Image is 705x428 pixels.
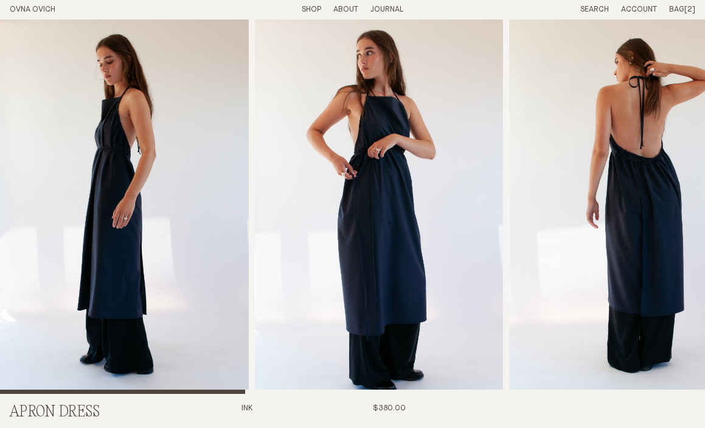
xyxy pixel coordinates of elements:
a: Search [580,5,609,13]
span: $380.00 [373,404,406,412]
summary: About [333,5,358,15]
a: Shop [302,5,321,13]
a: Account [621,5,657,13]
a: Journal [370,5,403,13]
span: Bag [669,5,684,13]
a: Home [10,5,55,13]
span: [2] [684,5,695,13]
div: 2 / 8 [255,19,504,394]
h2: Apron Dress [10,404,174,421]
img: Apron Dress [255,19,504,394]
